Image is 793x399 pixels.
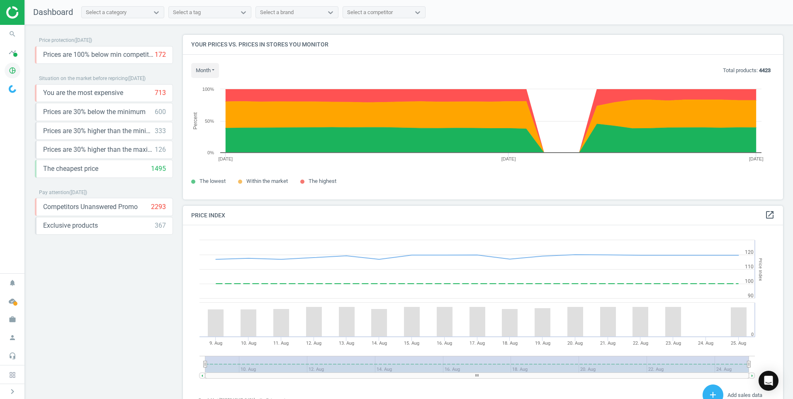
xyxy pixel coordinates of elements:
span: Competitors Unanswered Promo [43,202,138,212]
div: Select a tag [173,9,201,16]
tspan: 15. Aug [404,341,419,346]
span: The cheapest price [43,164,98,173]
span: Dashboard [33,7,73,17]
i: headset_mic [5,348,20,364]
text: 110 [745,264,754,270]
div: Open Intercom Messenger [759,371,778,391]
span: Situation on the market before repricing [39,75,128,81]
tspan: 16. Aug [437,341,452,346]
text: 0 [751,332,754,337]
div: 713 [155,88,166,97]
tspan: 21. Aug [600,341,615,346]
tspan: 24. Aug [698,341,713,346]
div: 126 [155,145,166,154]
span: Prices are 100% below min competitor [43,50,155,59]
tspan: 12. Aug [306,341,321,346]
tspan: 10. Aug [241,341,256,346]
div: Select a competitor [347,9,393,16]
div: 2293 [151,202,166,212]
span: You are the most expensive [43,88,123,97]
i: pie_chart_outlined [5,63,20,78]
span: ( [DATE] ) [69,190,87,195]
div: 333 [155,127,166,136]
span: Exclusive products [43,221,98,230]
tspan: [DATE] [749,156,764,161]
span: Within the market [246,178,288,184]
b: 4423 [759,67,771,73]
div: 1495 [151,164,166,173]
img: wGWNvw8QSZomAAAAABJRU5ErkJggg== [9,85,16,93]
tspan: 22. Aug [633,341,648,346]
div: 367 [155,221,166,230]
h4: Your prices vs. prices in stores you monitor [183,35,783,54]
a: open_in_new [765,210,775,221]
div: 600 [155,107,166,117]
span: The lowest [199,178,226,184]
tspan: 25. Aug [731,341,746,346]
i: chevron_right [7,387,17,397]
span: Pay attention [39,190,69,195]
tspan: Percent [192,112,198,129]
span: Prices are 30% below the minimum [43,107,146,117]
tspan: 19. Aug [535,341,550,346]
img: ajHJNr6hYgQAAAAASUVORK5CYII= [6,6,65,19]
i: open_in_new [765,210,775,220]
tspan: 14. Aug [372,341,387,346]
i: person [5,330,20,345]
i: cloud_done [5,293,20,309]
i: timeline [5,44,20,60]
div: 172 [155,50,166,59]
span: ( [DATE] ) [74,37,92,43]
tspan: 9. Aug [209,341,222,346]
span: Add sales data [727,392,762,398]
tspan: 11. Aug [273,341,289,346]
text: 0% [207,150,214,155]
tspan: Price Index [758,258,763,281]
span: Price protection [39,37,74,43]
tspan: 18. Aug [502,341,518,346]
h4: Price Index [183,206,783,225]
text: 100% [202,87,214,92]
text: 120 [745,249,754,255]
span: The highest [309,178,336,184]
span: Prices are 30% higher than the minimum [43,127,155,136]
div: Select a category [86,9,126,16]
tspan: 17. Aug [469,341,485,346]
tspan: [DATE] [218,156,233,161]
span: ( [DATE] ) [128,75,146,81]
button: month [191,63,219,78]
p: Total products: [723,67,771,74]
i: work [5,311,20,327]
tspan: 23. Aug [666,341,681,346]
i: search [5,26,20,42]
i: notifications [5,275,20,291]
text: 100 [745,278,754,284]
text: 50% [205,119,214,124]
tspan: [DATE] [501,156,516,161]
text: 90 [748,293,754,299]
tspan: 13. Aug [339,341,354,346]
button: chevron_right [2,386,23,397]
span: Prices are 30% higher than the maximal [43,145,155,154]
div: Select a brand [260,9,294,16]
tspan: 20. Aug [567,341,583,346]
